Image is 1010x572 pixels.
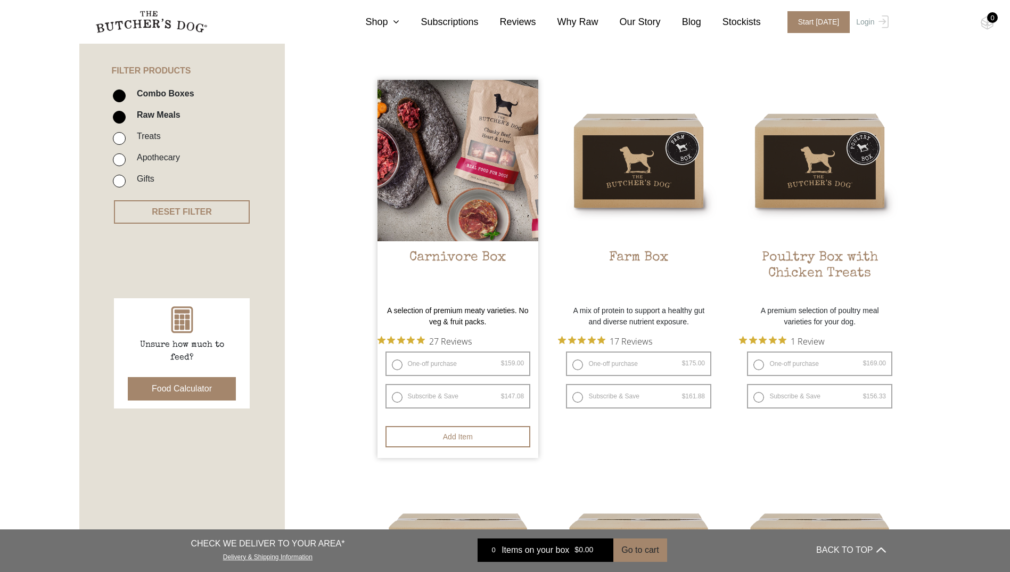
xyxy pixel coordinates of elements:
[701,15,761,29] a: Stockists
[863,393,867,400] span: $
[502,544,569,557] span: Items on your box
[739,80,900,300] a: Poultry Box with Chicken TreatsPoultry Box with Chicken Treats
[132,86,194,101] label: Combo Boxes
[377,80,539,300] a: Carnivore Box
[747,352,892,376] label: One-off purchase
[739,80,900,241] img: Poultry Box with Chicken Treats
[191,537,344,550] p: CHECK WE DELIVER TO YOUR AREA*
[79,27,285,76] h4: FILTER PRODUCTS
[566,352,711,376] label: One-off purchase
[377,305,539,328] p: A selection of premium meaty varieties. No veg & fruit packs.
[385,426,531,447] button: Add item
[377,333,472,349] button: Rated 4.9 out of 5 stars from 27 reviews. Jump to reviews.
[682,359,705,367] bdi: 175.00
[114,200,250,224] button: RESET FILTER
[739,250,900,300] h2: Poultry Box with Chicken Treats
[377,250,539,300] h2: Carnivore Box
[682,359,686,367] span: $
[558,80,719,241] img: Farm Box
[558,305,719,328] p: A mix of protein to support a healthy gut and diverse nutrient exposure.
[132,171,154,186] label: Gifts
[791,333,825,349] span: 1 Review
[429,333,472,349] span: 27 Reviews
[566,384,711,408] label: Subscribe & Save
[344,15,399,29] a: Shop
[399,15,478,29] a: Subscriptions
[132,108,180,122] label: Raw Meals
[613,538,667,562] button: Go to cart
[501,359,505,367] span: $
[501,393,505,400] span: $
[479,15,536,29] a: Reviews
[987,12,998,23] div: 0
[574,546,579,554] span: $
[223,551,313,561] a: Delivery & Shipping Information
[747,384,892,408] label: Subscribe & Save
[574,546,593,554] bdi: 0.00
[558,80,719,300] a: Farm BoxFarm Box
[661,15,701,29] a: Blog
[128,377,236,401] button: Food Calculator
[739,333,825,349] button: Rated 5 out of 5 stars from 1 reviews. Jump to reviews.
[682,393,686,400] span: $
[863,359,867,367] span: $
[682,393,705,400] bdi: 161.88
[598,15,661,29] a: Our Story
[853,11,888,33] a: Login
[787,11,850,33] span: Start [DATE]
[863,359,886,367] bdi: 169.00
[536,15,598,29] a: Why Raw
[132,150,180,165] label: Apothecary
[981,16,994,30] img: TBD_Cart-Empty.png
[816,537,885,563] button: BACK TO TOP
[501,359,524,367] bdi: 159.00
[132,129,161,143] label: Treats
[739,305,900,328] p: A premium selection of poultry meal varieties for your dog.
[478,538,613,562] a: 0 Items on your box $0.00
[610,333,652,349] span: 17 Reviews
[777,11,854,33] a: Start [DATE]
[558,250,719,300] h2: Farm Box
[129,339,235,364] p: Unsure how much to feed?
[486,545,502,555] div: 0
[385,352,531,376] label: One-off purchase
[863,393,886,400] bdi: 156.33
[558,333,652,349] button: Rated 4.9 out of 5 stars from 17 reviews. Jump to reviews.
[501,393,524,400] bdi: 147.08
[385,384,531,408] label: Subscribe & Save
